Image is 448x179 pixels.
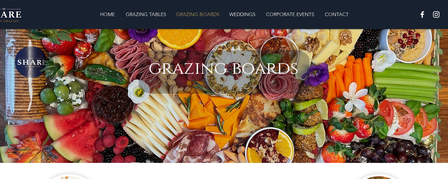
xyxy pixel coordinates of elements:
[173,7,223,21] p: GRAZING BOARDS
[120,7,171,21] a: GRAZING TABLES
[224,7,261,21] a: WEDDINGS
[432,10,441,19] img: White Instagram Icon
[171,7,224,21] a: GRAZING BOARDS
[261,7,320,21] a: CORPORATE EVENTS
[320,7,353,21] a: CONTACT
[95,7,120,21] a: HOME
[262,7,318,21] p: CORPORATE EVENTS
[418,10,441,19] ul: Social Bar
[53,7,395,21] nav: Site
[122,7,170,21] p: GRAZING TABLES
[321,7,352,21] p: CONTACT
[418,10,427,19] img: White Facebook Icon
[226,7,259,21] p: WEDDINGS
[149,57,299,80] span: grazing boards
[97,7,118,21] p: HOME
